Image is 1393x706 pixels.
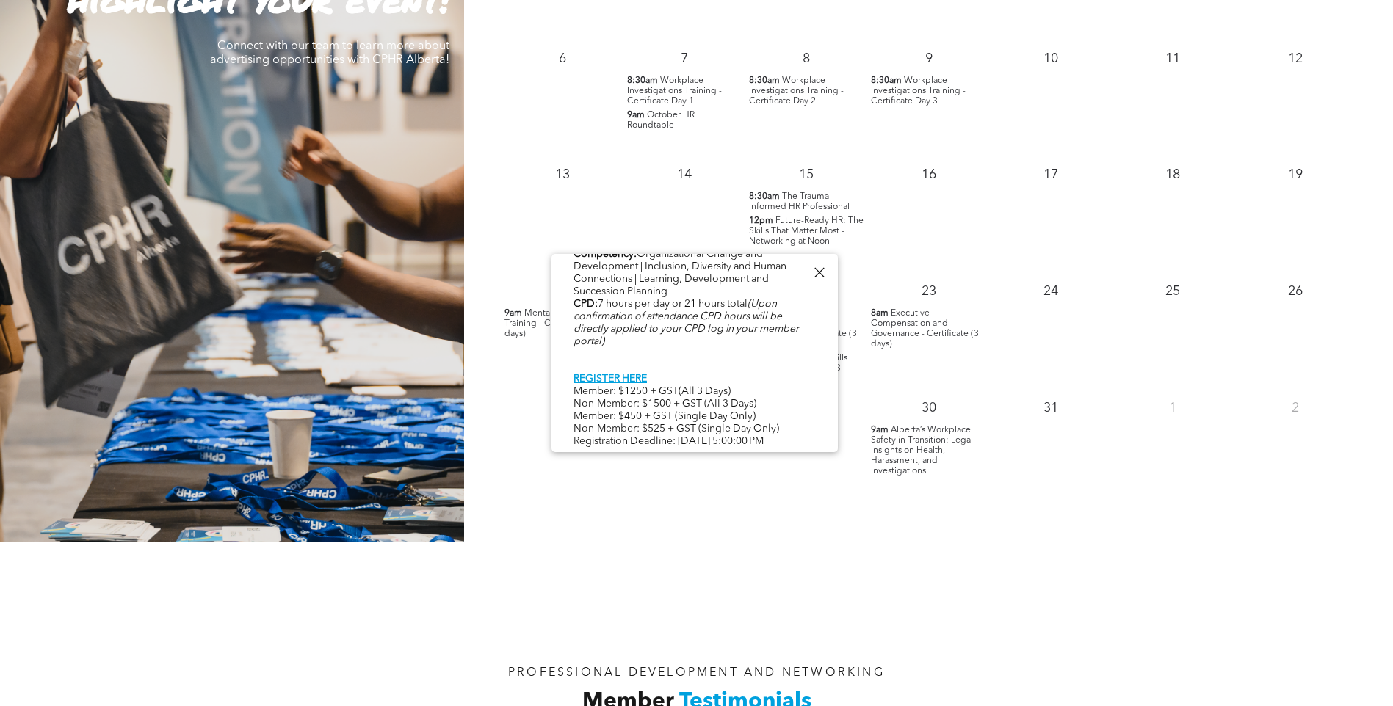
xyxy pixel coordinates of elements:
span: Connect with our team to learn more about advertising opportunities with CPHR Alberta! [210,40,449,66]
span: 8am [871,308,889,319]
span: Alberta’s Workplace Safety in Transition: Legal Insights on Health, Harassment, and Investigations [871,426,973,476]
p: 12 [1282,46,1309,72]
p: 25 [1159,278,1186,305]
p: 23 [916,278,942,305]
span: Workplace Investigations Training - Certificate Day 1 [627,76,722,106]
span: 8:30am [627,76,658,86]
span: 8:30am [871,76,902,86]
p: 8 [793,46,819,72]
span: Workplace Investigations Training - Certificate Day 2 [749,76,844,106]
p: 24 [1038,278,1064,305]
span: 8:30am [749,192,780,202]
p: 30 [916,395,942,421]
span: Future-Ready HR: The Skills That Matter Most - Networking at Noon [749,216,864,246]
span: October HR Roundtable [627,111,695,130]
p: 20 [549,278,576,305]
span: 8:30am [749,76,780,86]
span: 9am [504,308,522,319]
p: 1 [1159,395,1186,421]
span: 9am [627,110,645,120]
b: Competency: [574,249,637,259]
p: 13 [549,161,576,188]
p: 15 [793,161,819,188]
span: Executive Compensation and Governance - Certificate (3 days) [871,309,979,349]
p: 27 [549,395,576,421]
span: Mental Health Skills Training - Certificate (3 days) [504,309,603,338]
span: Workplace Investigations Training - Certificate Day 3 [871,76,966,106]
p: 11 [1159,46,1186,72]
p: 31 [1038,395,1064,421]
p: 14 [671,161,698,188]
span: The Trauma-Informed HR Professional [749,192,850,211]
b: CPD: [574,299,598,309]
p: 18 [1159,161,1186,188]
p: 19 [1282,161,1309,188]
p: 2 [1282,395,1309,421]
span: 9am [871,425,889,435]
p: 17 [1038,161,1064,188]
p: 16 [916,161,942,188]
p: 26 [1282,278,1309,305]
span: 12pm [749,216,773,226]
a: REGISTER HERE [574,374,647,384]
p: 7 [671,46,698,72]
p: 10 [1038,46,1064,72]
p: 9 [916,46,942,72]
p: 6 [549,46,576,72]
span: PROFESSIONAL DEVELOPMENT AND NETWORKING [508,667,885,679]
